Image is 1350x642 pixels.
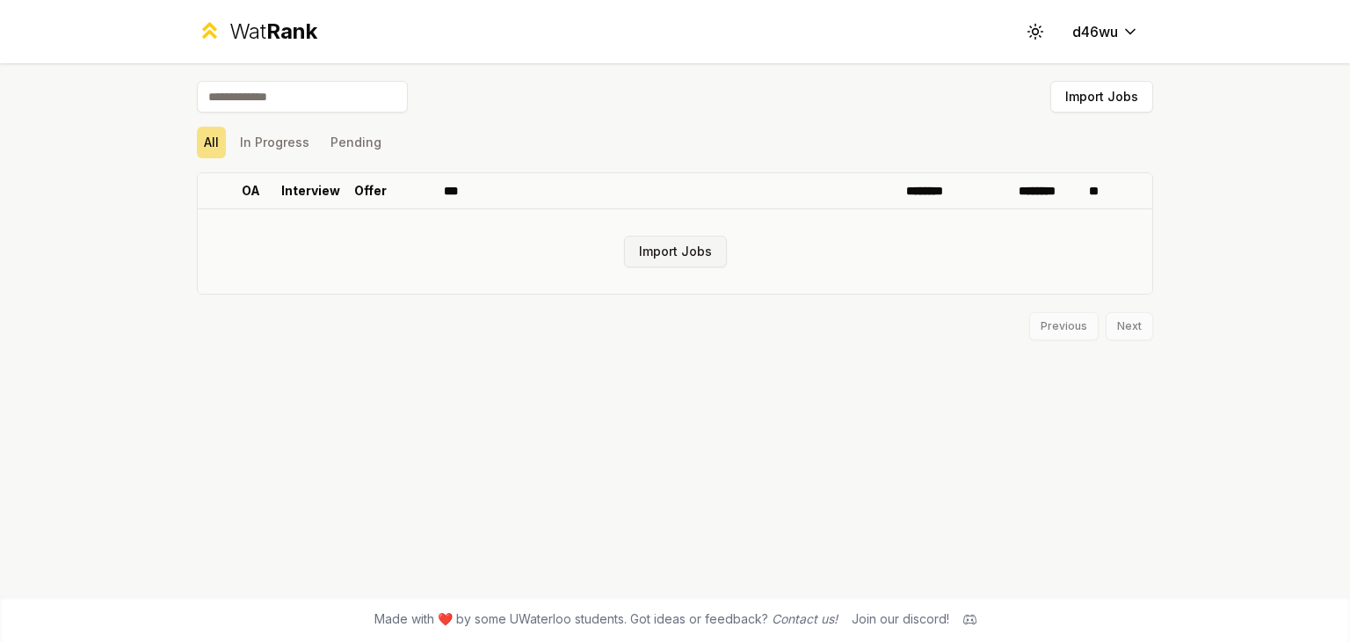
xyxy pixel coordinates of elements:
a: Contact us! [772,611,838,626]
button: In Progress [233,127,316,158]
button: d46wu [1058,16,1153,47]
button: Import Jobs [624,236,727,267]
p: OA [242,182,260,200]
span: d46wu [1072,21,1118,42]
a: WatRank [197,18,317,46]
div: Wat [229,18,317,46]
div: Join our discord! [852,610,949,628]
button: All [197,127,226,158]
p: Interview [281,182,340,200]
span: Made with ❤️ by some UWaterloo students. Got ideas or feedback? [374,610,838,628]
p: Offer [354,182,387,200]
span: Rank [266,18,317,44]
button: Pending [323,127,388,158]
button: Import Jobs [1050,81,1153,113]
